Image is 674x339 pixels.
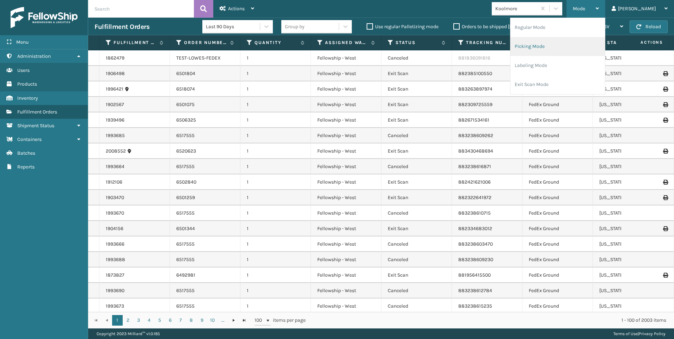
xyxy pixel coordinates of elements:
td: 6501075 [170,97,240,112]
span: Mode [573,6,585,12]
a: 883238612784 [458,288,492,294]
i: Print Label [663,149,667,154]
td: 6517555 [170,298,240,314]
td: Exit Scan [381,267,452,283]
td: 1 [240,143,311,159]
a: 883263897974 [458,86,492,92]
td: TEST-LOWES-FEDEX [170,50,240,66]
span: Actions [228,6,245,12]
div: 1 - 100 of 2003 items [315,317,666,324]
a: 1993690 [106,287,124,294]
label: Tracking Number [466,39,509,46]
a: 7 [176,315,186,326]
td: Fellowship - West [311,159,381,174]
td: Exit Scan [381,66,452,81]
td: Fellowship - West [311,298,381,314]
td: FedEx Ground [522,159,593,174]
td: 6517555 [170,128,240,143]
td: FedEx Ground [522,252,593,267]
a: 1996421 [106,86,123,93]
td: [US_STATE] [593,97,663,112]
td: Fellowship - West [311,50,381,66]
i: Print Label [663,87,667,92]
td: Fellowship - West [311,66,381,81]
a: 10 [207,315,218,326]
a: 3 [133,315,144,326]
a: 882334683012 [458,226,492,232]
td: FedEx Ground [522,298,593,314]
a: ... [218,315,228,326]
td: Fellowship - West [311,112,381,128]
td: 6518074 [170,81,240,97]
li: Regular Mode [510,18,605,37]
td: FedEx Ground [522,236,593,252]
td: Exit Scan [381,112,452,128]
td: Canceled [381,252,452,267]
span: Go to the next page [231,318,237,323]
td: 6501344 [170,221,240,236]
td: Exit Scan [381,81,452,97]
td: 1 [240,66,311,81]
td: FedEx Ground [522,283,593,298]
a: 1993670 [106,210,124,217]
a: Go to the next page [228,315,239,326]
a: 883238609262 [458,132,493,138]
td: [US_STATE] [593,159,663,174]
label: Fulfillment Order Id [114,39,156,46]
button: Reload [630,20,668,33]
span: Menu [16,39,29,45]
td: 1 [240,221,311,236]
span: Reports [17,164,35,170]
td: [US_STATE] [593,221,663,236]
label: Orders to be shipped [DATE] [453,24,522,30]
td: [US_STATE] [593,298,663,314]
td: 6517555 [170,205,240,221]
a: 1993666 [106,241,124,248]
a: 881956415500 [458,272,491,278]
td: Fellowship - West [311,221,381,236]
td: 1 [240,112,311,128]
a: 8 [186,315,197,326]
a: 1993685 [106,132,125,139]
td: 6506325 [170,112,240,128]
a: 883238616871 [458,164,491,169]
div: Koolmore [495,5,537,12]
td: 1 [240,174,311,190]
a: 1993688 [106,256,125,263]
a: 6 [165,315,176,326]
td: 1 [240,205,311,221]
td: Canceled [381,205,452,221]
i: Print Label [663,118,667,123]
a: 882671534161 [458,117,489,123]
img: logo [11,7,78,28]
td: [US_STATE] [593,190,663,205]
td: [US_STATE] [593,252,663,267]
td: 6517555 [170,236,240,252]
a: 881836091816 [458,55,490,61]
a: 883238610715 [458,210,491,216]
td: Canceled [381,283,452,298]
td: Fellowship - West [311,143,381,159]
td: 6492981 [170,267,240,283]
a: 1902567 [106,101,124,108]
a: Go to the last page [239,315,250,326]
td: Canceled [381,159,452,174]
td: 1 [240,236,311,252]
i: Print Label [663,180,667,185]
span: Actions [618,37,667,48]
td: 1 [240,81,311,97]
td: Fellowship - West [311,283,381,298]
label: Quantity [255,39,297,46]
a: 1904156 [106,225,123,232]
p: Copyright 2023 Milliard™ v 1.0.185 [97,328,160,339]
label: State [607,39,650,46]
i: Print Label [663,273,667,278]
td: Canceled [381,50,452,66]
td: 1 [240,252,311,267]
a: 1903470 [106,194,124,201]
div: Last 90 Days [206,23,261,30]
td: Fellowship - West [311,128,381,143]
span: Containers [17,136,42,142]
td: Fellowship - West [311,81,381,97]
td: 6520623 [170,143,240,159]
